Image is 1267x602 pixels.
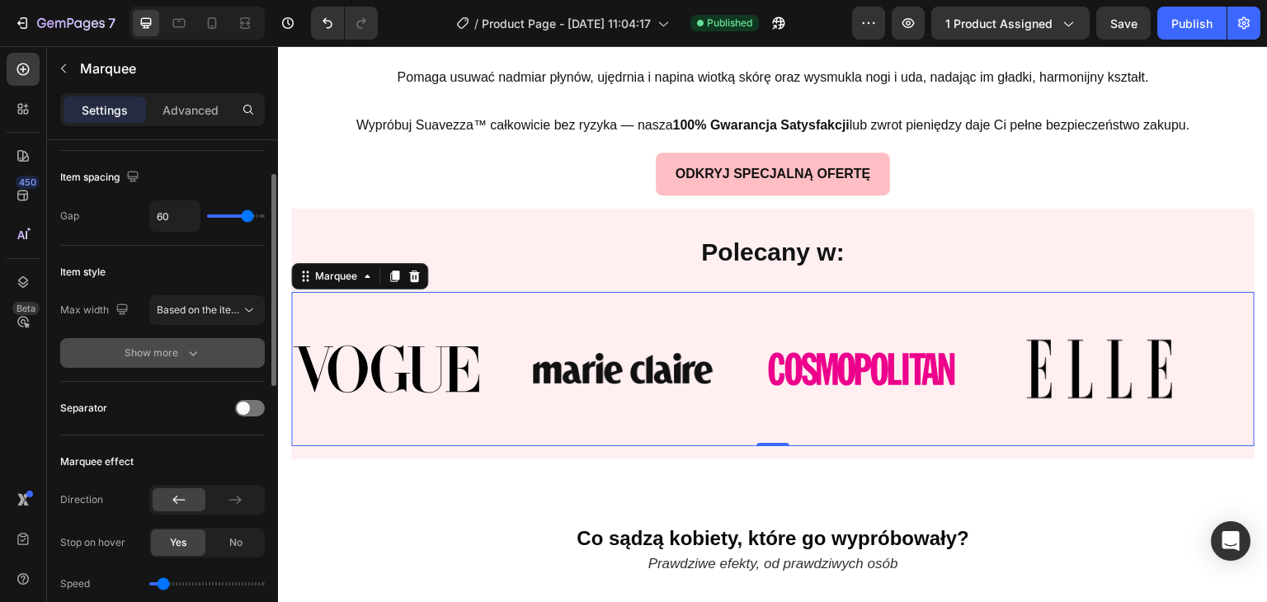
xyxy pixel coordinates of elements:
div: Max width [60,299,132,322]
button: 1 product assigned [931,7,1090,40]
p: Settings [82,101,128,119]
input: Auto [150,201,200,231]
div: Show more [125,345,201,361]
strong: Co sądzą kobiety, które go wypróbowały? [299,481,691,503]
span: Published [707,16,752,31]
img: [object Object] [252,307,440,338]
span: Yes [170,535,186,550]
div: Open Intercom Messenger [1211,521,1251,561]
span: / [474,15,478,32]
p: Marquee [80,59,258,78]
span: Save [1110,16,1137,31]
span: Based on the item count [157,303,269,316]
iframe: Design area [278,46,1267,602]
div: Direction [60,492,103,507]
button: Publish [1157,7,1227,40]
img: [object Object] [14,298,202,347]
div: Gap [60,209,79,223]
span: No [229,535,243,550]
span: 1 product assigned [945,15,1053,32]
div: Beta [12,302,40,315]
div: Speed [60,576,90,591]
img: [object Object] [728,270,916,375]
span: Product Page - [DATE] 11:04:17 [482,15,651,32]
div: Undo/Redo [311,7,378,40]
div: Stop on hover [60,535,125,550]
div: Marquee [34,223,82,238]
p: Advanced [162,101,219,119]
i: Prawdziwe efekty, od prawdziwych osób [370,510,620,525]
button: Based on the item count [149,295,265,325]
div: Item spacing [60,167,143,189]
img: [object Object] [489,305,677,341]
button: 7 [7,7,123,40]
div: Item style [60,265,106,280]
div: Separator [60,401,107,416]
div: Marquee effect [60,454,134,469]
button: Show more [60,338,265,368]
button: Save [1096,7,1151,40]
p: ODKRYJ SPECJALNĄ OFERTĘ [398,116,593,140]
p: 7 [108,13,115,33]
div: 450 [16,176,40,189]
strong: Polecany w: [423,192,566,219]
a: ODKRYJ SPECJALNĄ OFERTĘ [378,106,613,150]
strong: 100% Gwarancja Satysfakcji [394,72,571,86]
div: Publish [1171,15,1213,32]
